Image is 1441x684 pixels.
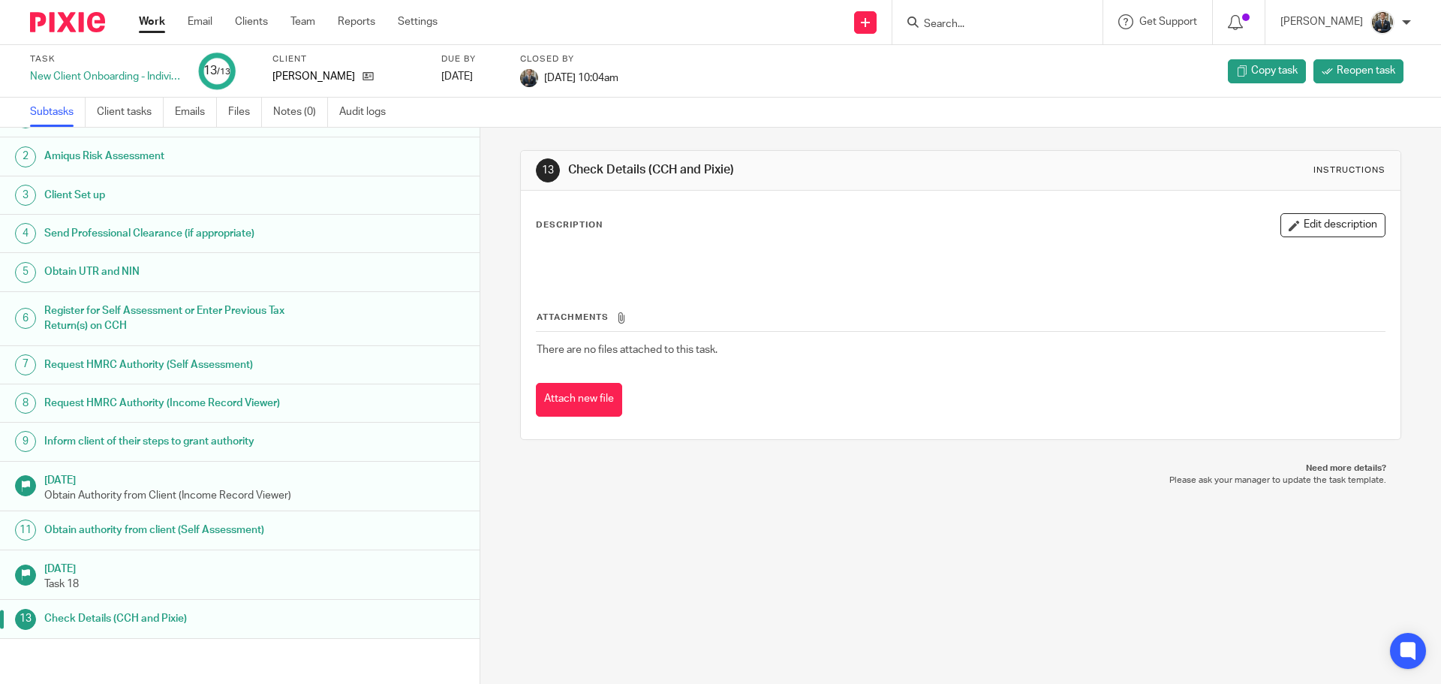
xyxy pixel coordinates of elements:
p: Please ask your manager to update the task template. [535,475,1385,487]
span: Copy task [1251,63,1298,78]
div: Instructions [1313,164,1385,176]
a: Files [228,98,262,127]
input: Search [922,18,1057,32]
h1: Send Professional Clearance (if appropriate) [44,222,325,245]
h1: Obtain UTR and NIN [44,261,325,283]
h1: Check Details (CCH and Pixie) [44,607,325,630]
h1: [DATE] [44,558,465,577]
p: [PERSON_NAME] [272,69,355,84]
img: Pixie [30,12,105,32]
div: 9 [15,431,36,452]
label: Due by [441,53,501,65]
a: Email [188,14,212,29]
a: Reports [338,14,375,29]
div: 13 [203,62,230,80]
span: Reopen task [1337,63,1395,78]
p: Obtain Authority from Client (Income Record Viewer) [44,488,465,503]
label: Closed by [520,53,618,65]
a: Team [290,14,315,29]
small: /13 [217,68,230,76]
a: Audit logs [339,98,397,127]
h1: Amiqus Risk Assessment [44,145,325,167]
h1: Request HMRC Authority (Income Record Viewer) [44,392,325,414]
h1: Request HMRC Authority (Self Assessment) [44,354,325,376]
button: Attach new file [536,383,622,417]
span: There are no files attached to this task. [537,345,717,355]
img: Headshot.jpg [1370,11,1394,35]
a: Emails [175,98,217,127]
p: Description [536,219,603,231]
div: 7 [15,354,36,375]
a: Reopen task [1313,59,1403,83]
p: Need more details? [535,463,1385,475]
img: Headshot.jpg [520,69,538,87]
a: Settings [398,14,438,29]
div: 2 [15,146,36,167]
h1: Check Details (CCH and Pixie) [568,162,993,178]
label: Task [30,53,180,65]
div: 3 [15,185,36,206]
p: [PERSON_NAME] [1280,14,1363,29]
div: [DATE] [441,69,501,84]
button: Edit description [1280,213,1385,237]
div: 5 [15,262,36,283]
h1: Client Set up [44,184,325,206]
h1: Inform client of their steps to grant authority [44,430,325,453]
a: Client tasks [97,98,164,127]
div: 13 [536,158,560,182]
span: Attachments [537,313,609,321]
div: 4 [15,223,36,244]
h1: Register for Self Assessment or Enter Previous Tax Return(s) on CCH [44,300,325,338]
a: Work [139,14,165,29]
div: 13 [15,609,36,630]
p: Task 18 [44,577,465,592]
div: New Client Onboarding - Individual [30,69,180,84]
a: Subtasks [30,98,86,127]
a: Notes (0) [273,98,328,127]
h1: Obtain authority from client (Self Assessment) [44,519,325,541]
label: Client [272,53,423,65]
div: 8 [15,393,36,414]
span: [DATE] 10:04am [544,72,618,83]
span: Get Support [1139,17,1197,27]
a: Copy task [1228,59,1306,83]
div: 11 [15,520,36,541]
div: 6 [15,308,36,329]
a: Clients [235,14,268,29]
h1: [DATE] [44,469,465,488]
